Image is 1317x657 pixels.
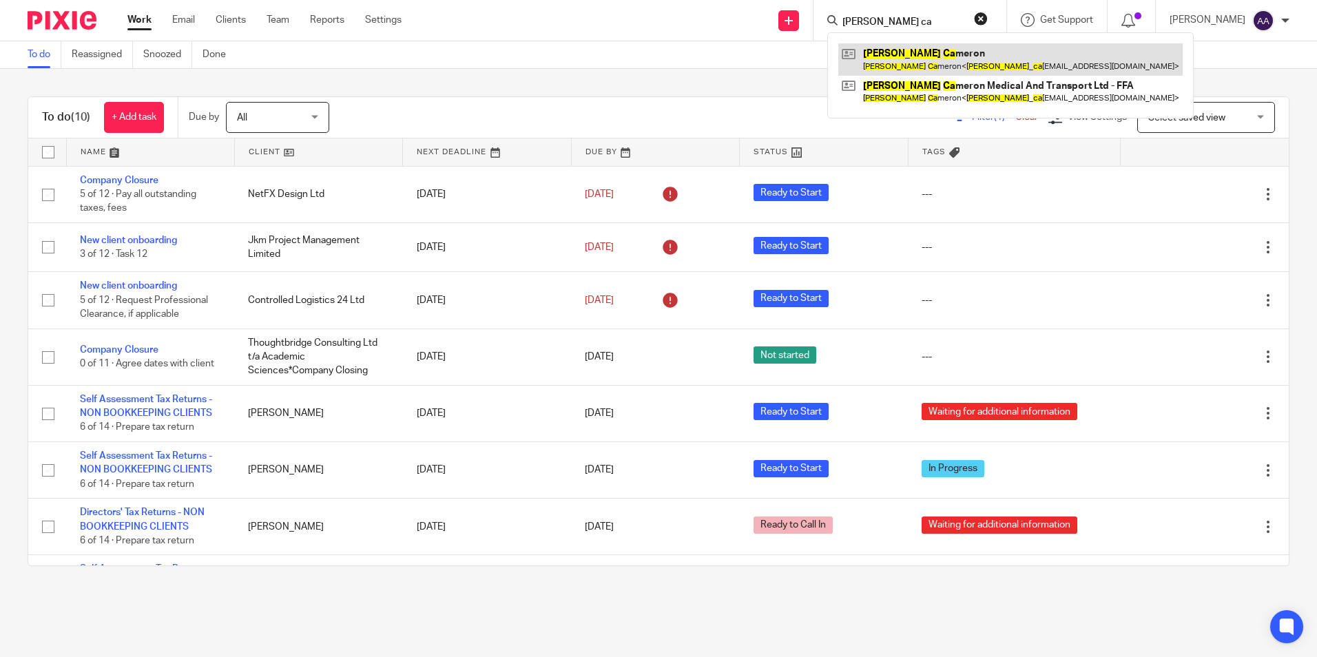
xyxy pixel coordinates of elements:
[585,295,614,305] span: [DATE]
[80,479,194,489] span: 6 of 14 · Prepare tax return
[267,13,289,27] a: Team
[234,272,402,328] td: Controlled Logistics 24 Ltd
[403,499,571,555] td: [DATE]
[71,112,90,123] span: (10)
[754,290,829,307] span: Ready to Start
[585,522,614,532] span: [DATE]
[754,460,829,477] span: Ready to Start
[403,442,571,499] td: [DATE]
[80,564,212,587] a: Self Assessment Tax Returns - BOOKKEEPING CLIENTS
[234,385,402,441] td: [PERSON_NAME]
[922,293,1106,307] div: ---
[80,236,177,245] a: New client onboarding
[403,328,571,385] td: [DATE]
[172,13,195,27] a: Email
[922,148,946,156] span: Tags
[80,249,147,259] span: 3 of 12 · Task 12
[127,13,152,27] a: Work
[403,272,571,328] td: [DATE]
[365,13,402,27] a: Settings
[80,536,194,545] span: 6 of 14 · Prepare tax return
[754,184,829,201] span: Ready to Start
[922,517,1077,534] span: Waiting for additional information
[403,222,571,271] td: [DATE]
[234,442,402,499] td: [PERSON_NAME]
[1170,13,1245,27] p: [PERSON_NAME]
[234,499,402,555] td: [PERSON_NAME]
[80,295,208,320] span: 5 of 12 · Request Professional Clearance, if applicable
[403,385,571,441] td: [DATE]
[28,41,61,68] a: To do
[585,189,614,199] span: [DATE]
[234,555,402,612] td: [PERSON_NAME]
[216,13,246,27] a: Clients
[922,350,1106,364] div: ---
[80,423,194,432] span: 6 of 14 · Prepare tax return
[80,359,214,368] span: 0 of 11 · Agree dates with client
[234,222,402,271] td: Jkm Project Management Limited
[80,189,196,213] span: 5 of 12 · Pay all outstanding taxes, fees
[234,328,402,385] td: Thoughtbridge Consulting Ltd t/a Academic Sciences*Company Closing
[234,166,402,222] td: NetFX Design Ltd
[1040,15,1093,25] span: Get Support
[1148,113,1225,123] span: Select saved view
[974,12,988,25] button: Clear
[80,395,212,418] a: Self Assessment Tax Returns - NON BOOKKEEPING CLIENTS
[403,166,571,222] td: [DATE]
[80,345,158,355] a: Company Closure
[754,403,829,420] span: Ready to Start
[28,11,96,30] img: Pixie
[80,451,212,474] a: Self Assessment Tax Returns - NON BOOKKEEPING CLIENTS
[585,408,614,418] span: [DATE]
[203,41,236,68] a: Done
[585,352,614,362] span: [DATE]
[72,41,133,68] a: Reassigned
[841,17,965,29] input: Search
[922,460,984,477] span: In Progress
[42,110,90,125] h1: To do
[80,176,158,185] a: Company Closure
[80,281,177,291] a: New client onboarding
[754,517,833,534] span: Ready to Call In
[922,187,1106,201] div: ---
[754,346,816,364] span: Not started
[310,13,344,27] a: Reports
[585,466,614,475] span: [DATE]
[585,242,614,252] span: [DATE]
[143,41,192,68] a: Snoozed
[189,110,219,124] p: Due by
[80,508,205,531] a: Directors' Tax Returns - NON BOOKKEEPING CLIENTS
[922,403,1077,420] span: Waiting for additional information
[403,555,571,612] td: [DATE]
[104,102,164,133] a: + Add task
[754,237,829,254] span: Ready to Start
[237,113,247,123] span: All
[922,240,1106,254] div: ---
[1252,10,1274,32] img: svg%3E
